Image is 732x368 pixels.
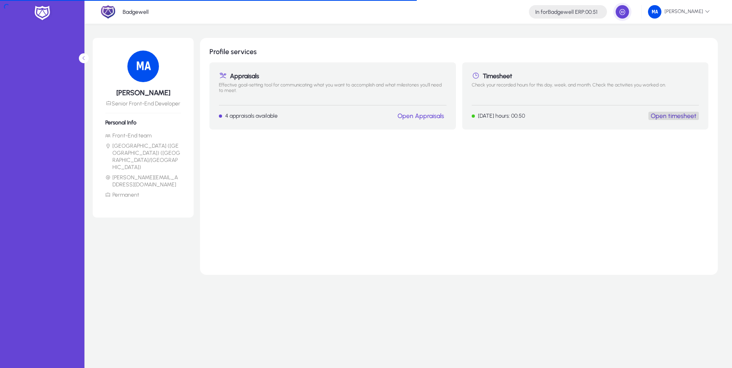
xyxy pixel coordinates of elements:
a: Open timesheet [651,112,697,120]
p: Badgewell [123,9,149,15]
span: 00:51 [585,9,598,15]
h4: Badgewell ERP [535,9,598,15]
button: Open timesheet [648,112,699,120]
li: [PERSON_NAME][EMAIL_ADDRESS][DOMAIN_NAME] [105,174,181,188]
img: white-logo.png [32,5,52,21]
h1: Timesheet [472,72,699,80]
p: Effective goal-setting tool for communicating what you want to accomplish and what milestones you... [219,82,446,99]
p: Senior Front-End Developer [105,100,181,107]
h1: Appraisals [219,72,446,80]
button: [PERSON_NAME] [642,5,716,19]
li: [GEOGRAPHIC_DATA] ([GEOGRAPHIC_DATA]) ([GEOGRAPHIC_DATA]/[GEOGRAPHIC_DATA]) [105,143,181,171]
img: 34.png [127,51,159,82]
span: : [584,9,585,15]
span: [PERSON_NAME] [648,5,710,19]
p: 4 appraisals available [225,113,278,119]
h1: Profile services [209,47,708,56]
p: Check your recorded hours for this day, week, and month. Check the activities you worked on. [472,82,699,99]
h6: Personal Info [105,119,181,126]
img: 2.png [101,4,116,19]
li: Front-End team [105,132,181,139]
p: [DATE] hours: 00:50 [478,113,525,119]
span: In for [535,9,548,15]
h5: [PERSON_NAME] [105,88,181,97]
a: Open Appraisals [398,112,444,120]
img: 34.png [648,5,661,19]
button: Open Appraisals [395,112,446,120]
li: Permanent [105,192,181,199]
